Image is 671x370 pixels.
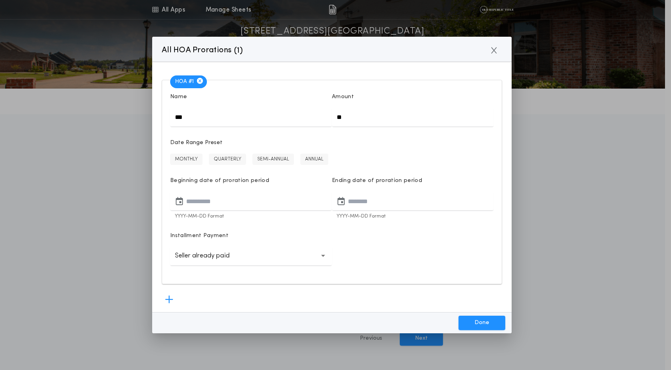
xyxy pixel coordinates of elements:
[170,139,494,147] span: Date Range Preset
[170,177,332,185] p: Beginning date of proration period
[332,93,354,101] p: Amount
[170,213,332,220] p: YYYY-MM-DD Format
[170,107,332,127] input: Name
[170,232,228,240] p: Installment Payment
[300,154,328,165] button: ANNUAL
[170,93,187,101] p: Name
[170,75,207,88] span: HOA # 1
[459,316,505,330] button: Done
[332,177,494,185] p: Ending date of proration period
[170,154,202,165] button: MONTHLY
[162,44,243,57] p: All HOA Prorations ( )
[170,246,332,265] button: Seller already paid
[332,107,494,127] input: Amount
[252,154,294,165] button: SEMI-ANNUAL
[209,154,246,165] button: QUARTERLY
[237,47,240,55] span: 1
[332,213,494,220] p: YYYY-MM-DD Format
[175,251,242,261] p: Seller already paid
